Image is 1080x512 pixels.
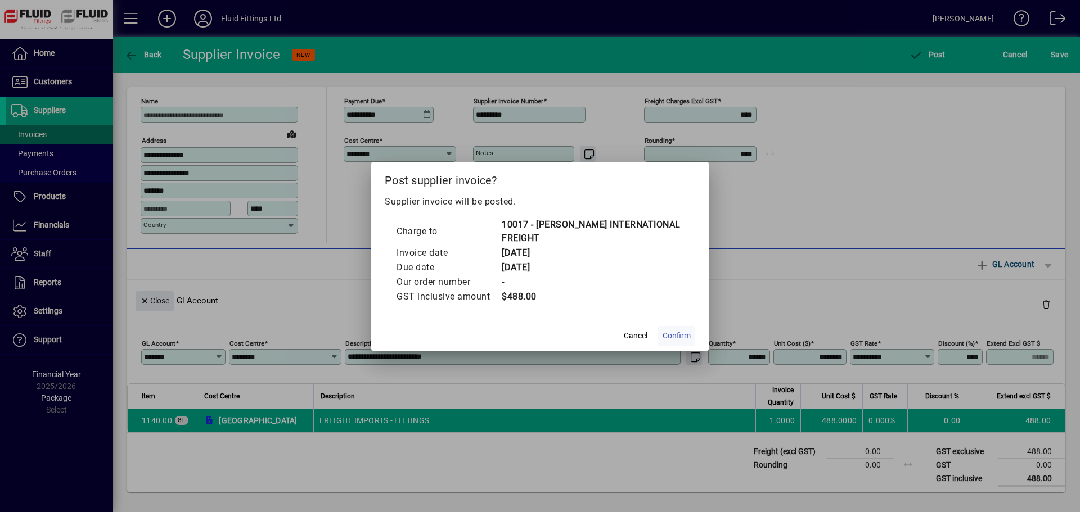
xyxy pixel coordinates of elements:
[385,195,695,209] p: Supplier invoice will be posted.
[658,326,695,346] button: Confirm
[396,289,501,304] td: GST inclusive amount
[501,260,684,275] td: [DATE]
[501,218,684,246] td: 10017 - [PERSON_NAME] INTERNATIONAL FREIGHT
[624,330,647,342] span: Cancel
[396,246,501,260] td: Invoice date
[501,289,684,304] td: $488.00
[501,246,684,260] td: [DATE]
[663,330,691,342] span: Confirm
[501,275,684,289] td: -
[371,162,709,194] h2: Post supplier invoice?
[396,218,501,246] td: Charge to
[396,260,501,275] td: Due date
[618,326,654,346] button: Cancel
[396,275,501,289] td: Our order number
